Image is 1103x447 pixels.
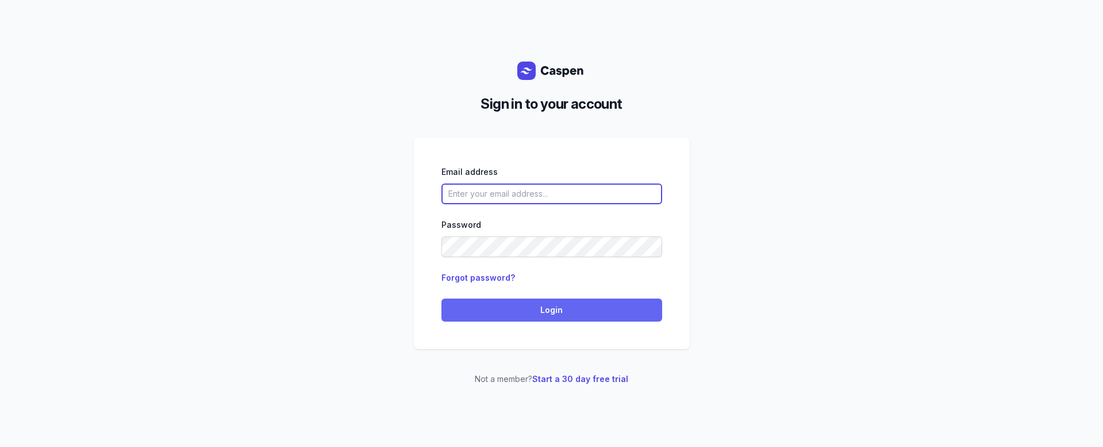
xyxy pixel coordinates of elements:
[414,372,690,386] p: Not a member?
[423,94,681,114] h2: Sign in to your account
[441,165,662,179] div: Email address
[441,273,515,282] a: Forgot password?
[441,299,662,322] button: Login
[441,218,662,232] div: Password
[532,374,628,384] a: Start a 30 day free trial
[441,184,662,204] input: Enter your email address...
[448,303,655,317] span: Login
